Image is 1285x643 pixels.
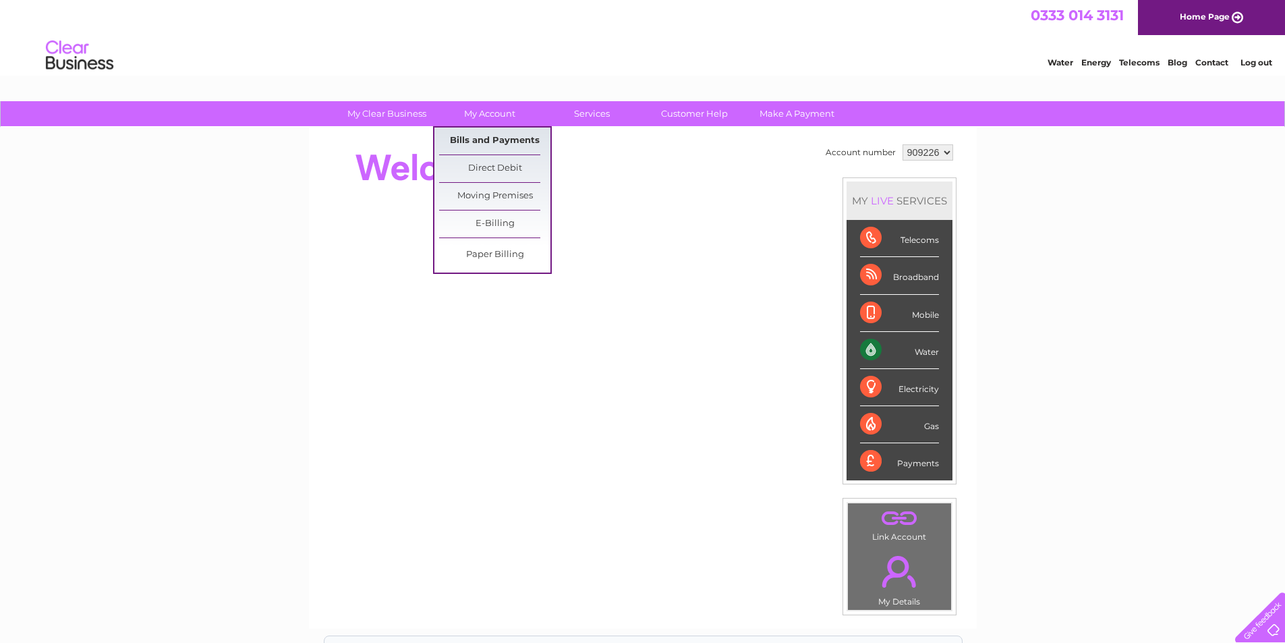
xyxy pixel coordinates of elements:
[331,101,442,126] a: My Clear Business
[1240,57,1272,67] a: Log out
[741,101,853,126] a: Make A Payment
[860,257,939,294] div: Broadband
[847,503,952,545] td: Link Account
[822,141,899,164] td: Account number
[536,101,648,126] a: Services
[847,544,952,611] td: My Details
[1168,57,1187,67] a: Blog
[1048,57,1073,67] a: Water
[439,128,550,155] a: Bills and Payments
[851,507,948,530] a: .
[1119,57,1160,67] a: Telecoms
[439,211,550,237] a: E-Billing
[860,332,939,369] div: Water
[860,295,939,332] div: Mobile
[1081,57,1111,67] a: Energy
[851,548,948,595] a: .
[439,183,550,210] a: Moving Premises
[1031,7,1124,24] a: 0333 014 3131
[45,35,114,76] img: logo.png
[324,7,962,65] div: Clear Business is a trading name of Verastar Limited (registered in [GEOGRAPHIC_DATA] No. 3667643...
[860,369,939,406] div: Electricity
[860,220,939,257] div: Telecoms
[439,242,550,269] a: Paper Billing
[868,194,896,207] div: LIVE
[847,181,952,220] div: MY SERVICES
[439,155,550,182] a: Direct Debit
[434,101,545,126] a: My Account
[860,443,939,480] div: Payments
[1195,57,1228,67] a: Contact
[860,406,939,443] div: Gas
[639,101,750,126] a: Customer Help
